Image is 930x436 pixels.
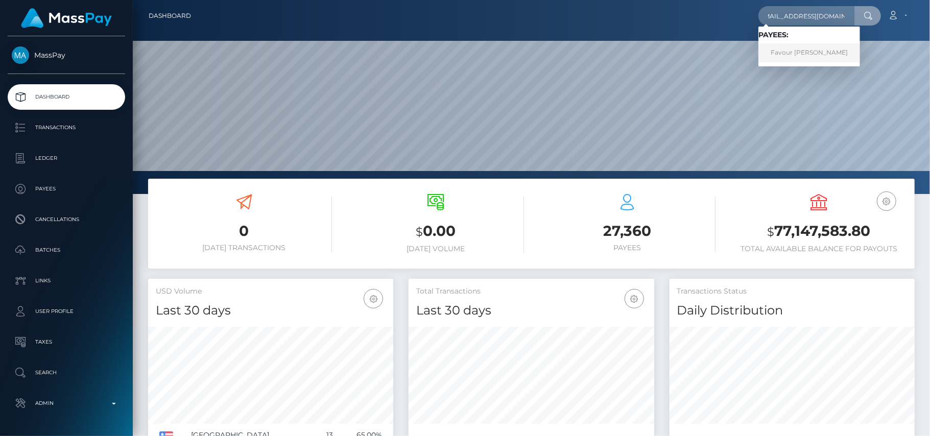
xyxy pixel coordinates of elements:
[8,360,125,385] a: Search
[731,245,907,253] h6: Total Available Balance for Payouts
[539,221,716,241] h3: 27,360
[12,181,121,197] p: Payees
[149,5,191,27] a: Dashboard
[12,89,121,105] p: Dashboard
[8,84,125,110] a: Dashboard
[156,244,332,252] h6: [DATE] Transactions
[677,302,907,320] h4: Daily Distribution
[12,273,121,288] p: Links
[156,286,386,297] h5: USD Volume
[8,391,125,416] a: Admin
[347,245,523,253] h6: [DATE] Volume
[12,334,121,350] p: Taxes
[8,115,125,140] a: Transactions
[539,244,716,252] h6: Payees
[8,268,125,294] a: Links
[12,365,121,380] p: Search
[347,221,523,242] h3: 0.00
[767,225,774,239] small: $
[8,176,125,202] a: Payees
[21,8,112,28] img: MassPay Logo
[12,396,121,411] p: Admin
[12,120,121,135] p: Transactions
[12,46,29,64] img: MassPay
[8,299,125,324] a: User Profile
[156,221,332,241] h3: 0
[8,146,125,171] a: Ledger
[12,212,121,227] p: Cancellations
[758,6,854,26] input: Search...
[758,31,860,39] h6: Payees:
[8,207,125,232] a: Cancellations
[12,243,121,258] p: Batches
[12,304,121,319] p: User Profile
[156,302,386,320] h4: Last 30 days
[12,151,121,166] p: Ledger
[8,237,125,263] a: Batches
[416,302,646,320] h4: Last 30 days
[416,286,646,297] h5: Total Transactions
[8,329,125,355] a: Taxes
[731,221,907,242] h3: 77,147,583.80
[758,43,860,62] a: Favour [PERSON_NAME]
[677,286,907,297] h5: Transactions Status
[416,225,423,239] small: $
[8,51,125,60] span: MassPay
